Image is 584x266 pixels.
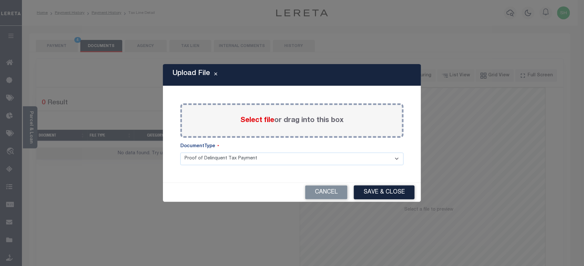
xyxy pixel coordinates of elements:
button: Cancel [305,185,347,199]
label: or drag into this box [240,115,344,126]
span: Select file [240,117,274,124]
button: Save & Close [354,185,415,199]
label: DocumentType [180,143,219,150]
button: Close [210,71,221,79]
h5: Upload File [173,69,210,78]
